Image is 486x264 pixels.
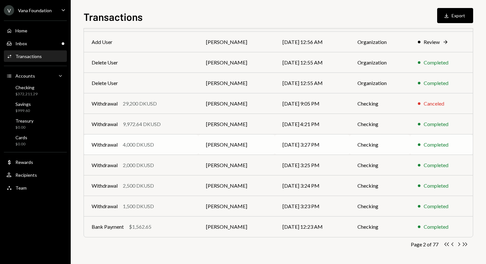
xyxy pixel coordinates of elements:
h1: Transactions [84,10,143,23]
td: [DATE] 3:23 PM [275,196,350,217]
div: Transactions [15,54,42,59]
div: Rewards [15,159,33,165]
div: Withdrawal [92,100,118,107]
td: [DATE] 12:55 AM [275,73,350,93]
div: $1,562.65 [129,223,151,231]
td: [PERSON_NAME] [198,52,275,73]
td: Checking [350,93,410,114]
td: [DATE] 12:55 AM [275,52,350,73]
td: [DATE] 3:25 PM [275,155,350,175]
div: 29,200 DKUSD [123,100,157,107]
div: Completed [424,182,448,190]
a: Savings$999.60 [4,99,67,115]
div: Savings [15,101,31,107]
div: Accounts [15,73,35,79]
td: [PERSON_NAME] [198,196,275,217]
div: Treasury [15,118,33,123]
td: [DATE] 4:21 PM [275,114,350,134]
div: Bank Payment [92,223,124,231]
div: V [4,5,14,15]
td: Organization [350,73,410,93]
div: $0.00 [15,125,33,130]
td: [PERSON_NAME] [198,114,275,134]
td: Delete User [84,52,198,73]
td: [DATE] 3:27 PM [275,134,350,155]
div: Completed [424,79,448,87]
div: Home [15,28,27,33]
td: Delete User [84,73,198,93]
td: [PERSON_NAME] [198,134,275,155]
div: 2,500 DKUSD [123,182,154,190]
div: Completed [424,161,448,169]
div: Cards [15,135,27,140]
td: Organization [350,32,410,52]
td: Checking [350,155,410,175]
td: [DATE] 12:56 AM [275,32,350,52]
td: [PERSON_NAME] [198,32,275,52]
td: [DATE] 9:05 PM [275,93,350,114]
a: Accounts [4,70,67,81]
div: Completed [424,59,448,66]
td: [PERSON_NAME] [198,155,275,175]
div: Vana Foundation [18,8,52,13]
div: Canceled [424,100,444,107]
a: Treasury$0.00 [4,116,67,132]
td: Checking [350,175,410,196]
a: Transactions [4,50,67,62]
div: Review [424,38,440,46]
div: Completed [424,120,448,128]
div: $372,211.29 [15,91,38,97]
td: [DATE] 12:23 AM [275,217,350,237]
td: Checking [350,134,410,155]
button: Export [437,8,473,23]
div: Completed [424,141,448,149]
a: Cards$0.00 [4,133,67,148]
div: Withdrawal [92,120,118,128]
div: Completed [424,202,448,210]
div: 2,000 DKUSD [123,161,154,169]
td: Add User [84,32,198,52]
td: Checking [350,114,410,134]
div: Checking [15,85,38,90]
a: Rewards [4,156,67,168]
td: Organization [350,52,410,73]
div: 1,500 DKUSD [123,202,154,210]
div: $0.00 [15,141,27,147]
div: 9,972.64 DKUSD [123,120,161,128]
div: $999.60 [15,108,31,114]
div: Withdrawal [92,182,118,190]
a: Inbox [4,38,67,49]
td: [PERSON_NAME] [198,217,275,237]
td: Checking [350,196,410,217]
div: Page 2 of 77 [411,241,438,247]
div: Recipients [15,172,37,178]
div: Inbox [15,41,27,46]
div: Withdrawal [92,161,118,169]
div: 4,000 DKUSD [123,141,154,149]
td: [PERSON_NAME] [198,93,275,114]
td: [PERSON_NAME] [198,73,275,93]
a: Checking$372,211.29 [4,83,67,98]
div: Completed [424,223,448,231]
a: Home [4,25,67,36]
td: [DATE] 3:24 PM [275,175,350,196]
div: Team [15,185,27,191]
a: Team [4,182,67,193]
a: Recipients [4,169,67,181]
td: [PERSON_NAME] [198,175,275,196]
td: Checking [350,217,410,237]
div: Withdrawal [92,141,118,149]
div: Withdrawal [92,202,118,210]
